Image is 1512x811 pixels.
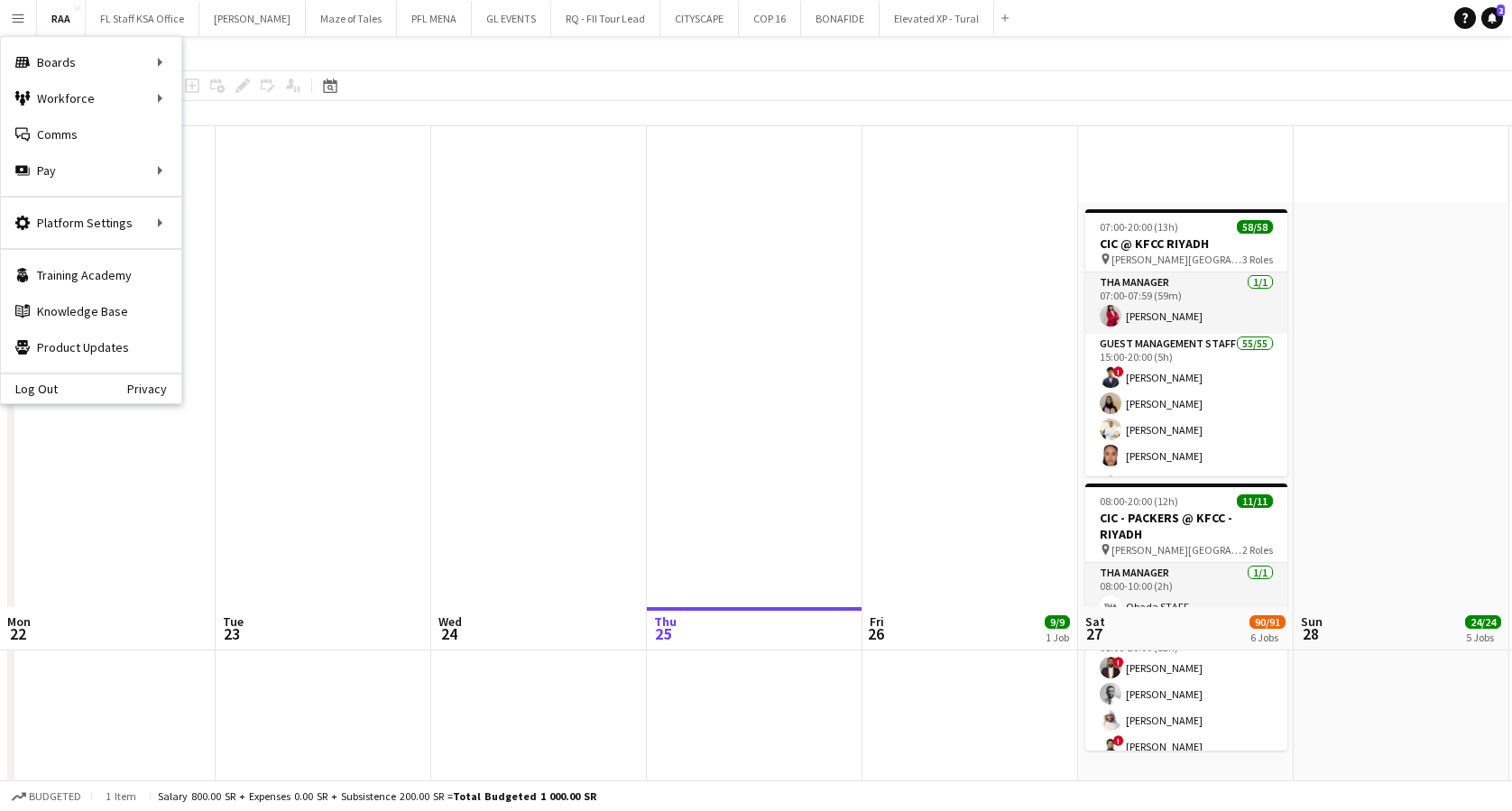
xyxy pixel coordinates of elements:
[1111,543,1242,557] span: [PERSON_NAME][GEOGRAPHIC_DATA] - [GEOGRAPHIC_DATA]
[660,1,739,36] button: CITYSCAPE
[29,790,81,803] span: Budgeted
[1083,623,1105,644] span: 27
[199,1,306,36] button: [PERSON_NAME]
[86,1,199,36] button: FL Staff KSA Office
[1242,253,1273,266] span: 3 Roles
[397,1,472,36] button: PFL MENA
[9,787,84,806] button: Budgeted
[1113,366,1124,377] span: !
[1085,272,1287,334] app-card-role: THA Manager1/107:00-07:59 (59m)[PERSON_NAME]
[1,152,181,189] div: Pay
[1,44,181,80] div: Boards
[1085,484,1287,751] app-job-card: 08:00-20:00 (12h)11/11CIC - PACKERS @ KFCC - RIYADH [PERSON_NAME][GEOGRAPHIC_DATA] - [GEOGRAPHIC_...
[1,293,181,329] a: Knowledge Base
[1,382,58,396] a: Log Out
[1249,615,1286,629] span: 90/91
[99,789,143,803] span: 1 item
[1298,623,1323,644] span: 28
[1113,657,1124,668] span: !
[1100,220,1178,234] span: 07:00-20:00 (13h)
[1250,631,1285,644] div: 6 Jobs
[37,1,86,36] button: RAA
[5,623,31,644] span: 22
[1301,613,1323,630] span: Sun
[1481,7,1503,29] a: 2
[1,116,181,152] a: Comms
[1237,220,1273,234] span: 58/58
[223,613,244,630] span: Tue
[1046,631,1069,644] div: 1 Job
[1466,631,1500,644] div: 5 Jobs
[158,789,596,803] div: Salary 800.00 SR + Expenses 0.00 SR + Subsistence 200.00 SR =
[801,1,880,36] button: BONAFIDE
[453,789,596,803] span: Total Budgeted 1 000.00 SR
[651,623,677,644] span: 25
[438,613,462,630] span: Wed
[1085,563,1287,624] app-card-role: THA Manager1/108:00-10:00 (2h)Obada STAFF
[220,623,244,644] span: 23
[306,1,397,36] button: Maze of Tales
[1085,209,1287,476] app-job-card: 07:00-20:00 (13h)58/58CIC @ KFCC RIYADH [PERSON_NAME][GEOGRAPHIC_DATA]3 RolesTHA Manager1/107:00-...
[1,80,181,116] div: Workforce
[551,1,660,36] button: RQ - FII Tour Lead
[436,623,462,644] span: 24
[1497,5,1505,16] span: 2
[1465,615,1501,629] span: 24/24
[1,329,181,365] a: Product Updates
[867,623,884,644] span: 26
[472,1,551,36] button: GL EVENTS
[1,257,181,293] a: Training Academy
[1111,253,1242,266] span: [PERSON_NAME][GEOGRAPHIC_DATA]
[739,1,801,36] button: COP 16
[1085,613,1105,630] span: Sat
[1,205,181,241] div: Platform Settings
[1237,494,1273,508] span: 11/11
[1100,494,1178,508] span: 08:00-20:00 (12h)
[1085,235,1287,252] h3: CIC @ KFCC RIYADH
[1113,735,1124,746] span: !
[1242,543,1273,557] span: 2 Roles
[1085,510,1287,542] h3: CIC - PACKERS @ KFCC - RIYADH
[7,613,31,630] span: Mon
[1045,615,1070,629] span: 9/9
[870,613,884,630] span: Fri
[880,1,994,36] button: Elevated XP - Tural
[127,382,181,396] a: Privacy
[654,613,677,630] span: Thu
